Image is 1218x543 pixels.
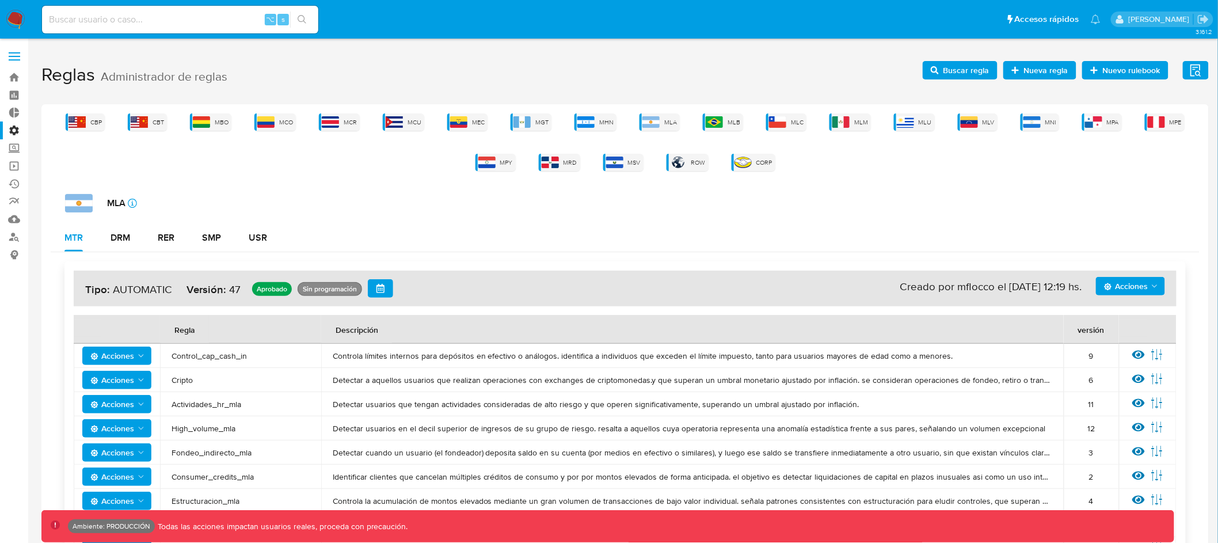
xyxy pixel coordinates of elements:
input: Buscar usuario o caso... [42,12,318,27]
span: Accesos rápidos [1015,13,1079,25]
p: diego.assum@mercadolibre.com [1128,14,1193,25]
span: ⌥ [266,14,275,25]
p: Todas las acciones impactan usuarios reales, proceda con precaución. [155,521,408,532]
p: Ambiente: PRODUCCIÓN [73,524,150,529]
span: s [281,14,285,25]
a: Notificaciones [1091,14,1101,24]
button: search-icon [290,12,314,28]
a: Salir [1197,13,1209,25]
